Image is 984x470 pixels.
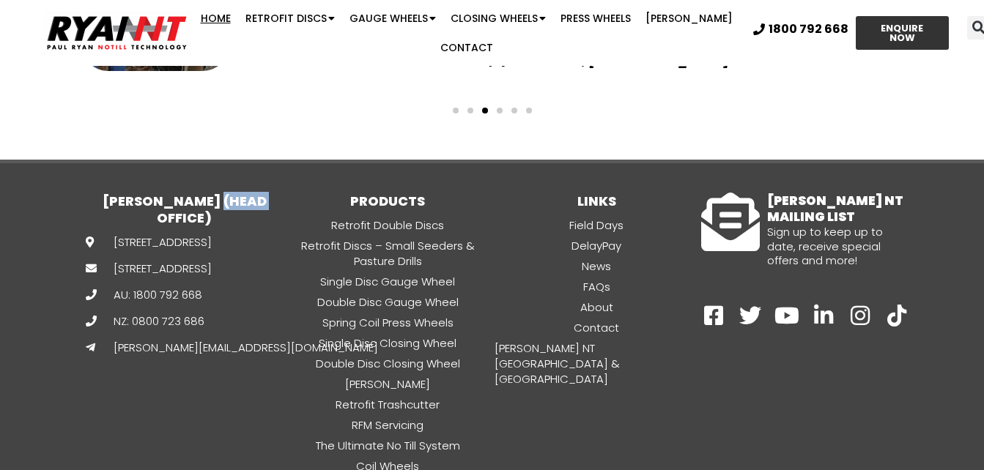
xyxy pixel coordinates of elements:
span: [STREET_ADDRESS] [110,261,212,276]
span: Go to slide 6 [526,108,532,113]
a: [PERSON_NAME] NT [GEOGRAPHIC_DATA] & [GEOGRAPHIC_DATA] [492,340,701,387]
a: ENQUIRE NOW [856,16,949,50]
a: Double Disc Closing Wheel [284,355,492,372]
a: Press Wheels [553,4,638,33]
a: RYAN NT MAILING LIST [701,193,760,251]
a: RFM Servicing [284,417,492,433]
a: Retrofit Discs – Small Seeders & Pasture Drills [284,237,492,269]
a: News [492,258,701,275]
a: [PERSON_NAME] NT MAILING LIST [767,192,903,225]
a: Gauge Wheels [342,4,443,33]
a: Home [193,4,238,33]
span: Go to slide 4 [497,108,503,113]
span: Go to slide 1 [453,108,459,113]
nav: Menu [492,217,701,387]
span: 1800 792 668 [769,23,848,35]
span: Sign up to keep up to date, receive special offers and more! [767,224,883,268]
span: AU: 1800 792 668 [110,287,202,302]
h3: [PERSON_NAME] (HEAD OFFICE) [86,193,284,227]
h3: PRODUCTS [284,193,492,209]
a: Double Disc Gauge Wheel [284,294,492,310]
a: NZ: 0800 723 686 [86,313,196,329]
span: ENQUIRE NOW [869,23,936,42]
a: Contact [492,319,701,336]
span: Go to slide 2 [467,108,473,113]
a: Retrofit Double Discs [284,217,492,234]
a: [PERSON_NAME] [284,376,492,392]
a: [STREET_ADDRESS] [86,234,196,250]
a: [PERSON_NAME] [638,4,740,33]
a: FAQs [492,278,701,295]
a: The Ultimate No Till System [284,437,492,454]
span: [PERSON_NAME][EMAIL_ADDRESS][DOMAIN_NAME] [110,340,378,355]
a: 1800 792 668 [753,23,848,35]
a: Closing Wheels [443,4,553,33]
span: Go to slide 3 [482,108,488,113]
a: DelayPay [492,237,701,254]
img: Ryan NT logo [44,10,190,56]
a: Spring Coil Press Wheels [284,314,492,331]
a: [STREET_ADDRESS] [86,261,196,276]
span: [STREET_ADDRESS] [110,234,212,250]
a: Retrofit Discs [238,4,342,33]
a: AU: 1800 792 668 [86,287,196,302]
a: About [492,299,701,316]
a: Single Disc Gauge Wheel [284,273,492,290]
nav: Menu [190,4,741,62]
a: Field Days [492,217,701,234]
a: Single Disc Closing Wheel [284,335,492,351]
a: [PERSON_NAME][EMAIL_ADDRESS][DOMAIN_NAME] [86,340,196,355]
h3: LINKS [492,193,701,209]
a: Retrofit Trashcutter [284,396,492,413]
span: NZ: 0800 723 686 [110,313,204,329]
a: Contact [433,33,500,62]
span: Go to slide 5 [511,108,517,113]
